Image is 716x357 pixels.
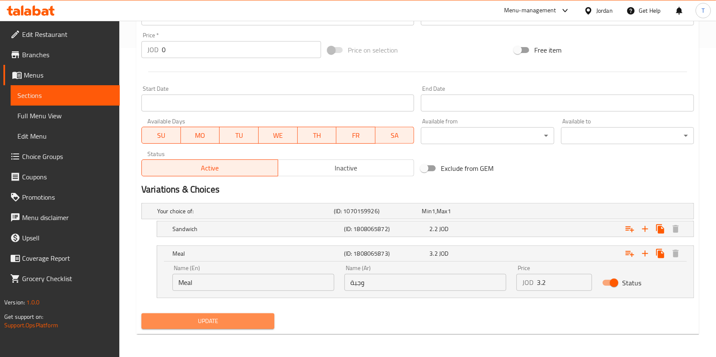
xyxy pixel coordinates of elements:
[439,223,448,234] span: JOD
[278,159,414,176] button: Inactive
[22,172,113,182] span: Coupons
[379,129,411,142] span: SA
[622,278,641,288] span: Status
[142,204,693,219] div: Expand
[344,249,426,258] h5: (ID: 1808065873)
[622,221,637,237] button: Add choice group
[3,187,120,207] a: Promotions
[340,129,372,142] span: FR
[26,297,39,308] span: 1.0.0
[3,146,120,167] a: Choice Groups
[11,126,120,146] a: Edit Menu
[3,45,120,65] a: Branches
[668,246,683,261] button: Delete Meal
[172,249,341,258] h5: Meal
[637,221,653,237] button: Add new choice
[157,221,693,237] div: Expand
[622,246,637,261] button: Add choice group
[282,162,411,174] span: Inactive
[429,223,437,234] span: 2.2
[172,225,341,233] h5: Sandwich
[637,246,653,261] button: Add new choice
[22,273,113,284] span: Grocery Checklist
[3,167,120,187] a: Coupons
[504,6,556,16] div: Menu-management
[141,159,278,176] button: Active
[344,274,506,291] input: Enter name Ar
[334,207,419,215] h5: (ID: 1070159926)
[561,127,694,144] div: ​
[301,129,333,142] span: TH
[3,268,120,289] a: Grocery Checklist
[172,274,334,291] input: Enter name En
[4,320,58,331] a: Support.OpsPlatform
[22,50,113,60] span: Branches
[11,106,120,126] a: Full Menu View
[653,221,668,237] button: Clone new choice
[4,297,25,308] span: Version:
[141,183,694,196] h2: Variations & Choices
[3,24,120,45] a: Edit Restaurant
[375,127,414,144] button: SA
[147,45,158,55] p: JOD
[448,206,451,217] span: 1
[141,127,181,144] button: SU
[422,206,431,217] span: Min
[702,6,705,15] span: T
[220,127,259,144] button: TU
[22,192,113,202] span: Promotions
[141,313,274,329] button: Update
[537,274,592,291] input: Please enter price
[262,129,294,142] span: WE
[22,212,113,223] span: Menu disclaimer
[184,129,217,142] span: MO
[653,246,668,261] button: Clone new choice
[22,233,113,243] span: Upsell
[429,248,437,259] span: 3.2
[668,221,683,237] button: Delete Sandwich
[148,316,268,326] span: Update
[223,129,255,142] span: TU
[4,311,43,322] span: Get support on:
[145,162,275,174] span: Active
[181,127,220,144] button: MO
[17,111,113,121] span: Full Menu View
[24,70,113,80] span: Menus
[596,6,613,15] div: Jordan
[17,131,113,141] span: Edit Menu
[336,127,375,144] button: FR
[534,45,561,55] span: Free item
[441,163,493,173] span: Exclude from GEM
[298,127,337,144] button: TH
[344,225,426,233] h5: (ID: 1808065872)
[22,29,113,39] span: Edit Restaurant
[432,206,435,217] span: 1
[439,248,448,259] span: JOD
[157,207,330,215] h5: Your choice of:
[3,228,120,248] a: Upsell
[11,85,120,106] a: Sections
[3,65,120,85] a: Menus
[437,206,447,217] span: Max
[259,127,298,144] button: WE
[22,253,113,263] span: Coverage Report
[3,207,120,228] a: Menu disclaimer
[22,151,113,162] span: Choice Groups
[421,127,554,144] div: ​
[145,129,178,142] span: SU
[422,207,507,215] div: ,
[17,90,113,100] span: Sections
[162,41,321,58] input: Please enter price
[3,248,120,268] a: Coverage Report
[522,277,533,287] p: JOD
[157,246,693,261] div: Expand
[348,45,398,55] span: Price on selection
